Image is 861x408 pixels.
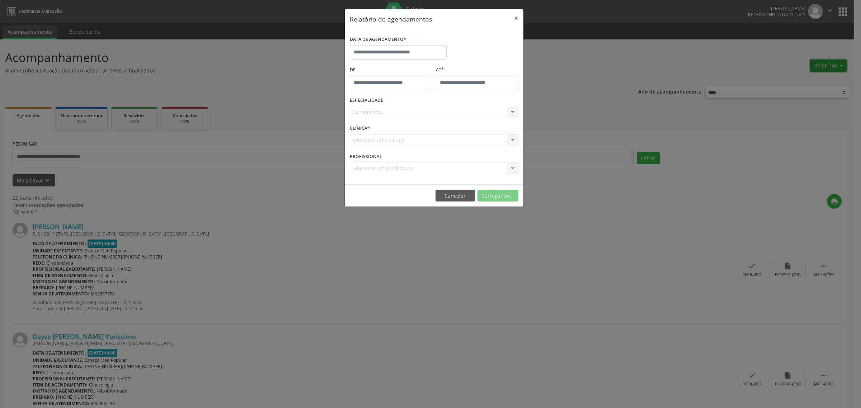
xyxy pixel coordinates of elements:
[509,9,523,27] button: Close
[350,65,432,76] label: De
[436,65,518,76] label: ATÉ
[350,34,406,45] label: DATA DE AGENDAMENTO
[350,95,383,106] label: ESPECIALIDADE
[350,14,432,24] h5: Relatório de agendamentos
[477,190,518,202] button: Carregando...
[350,123,370,134] label: CLÍNICA
[350,151,382,162] label: PROFISSIONAL
[436,190,475,202] button: Cancelar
